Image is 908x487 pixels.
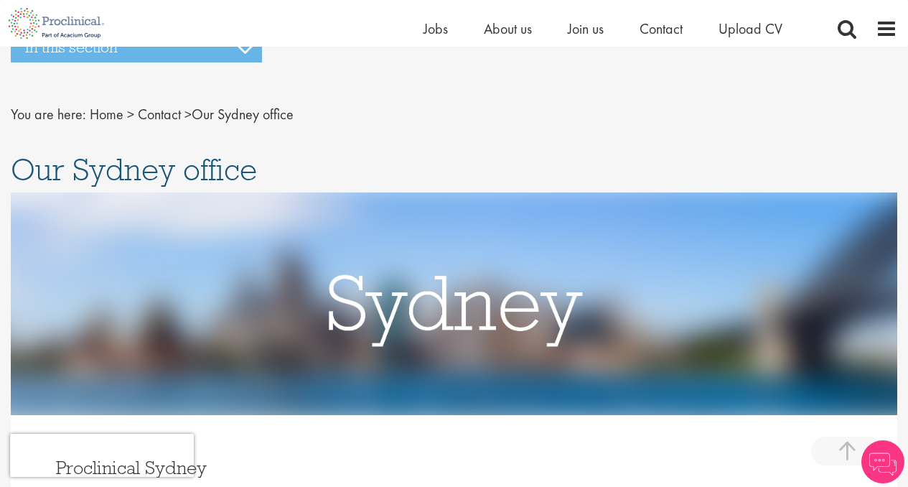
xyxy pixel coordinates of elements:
a: breadcrumb link to Home [90,105,123,124]
a: Contact [640,19,683,38]
span: Our Sydney office [90,105,294,124]
span: > [184,105,192,124]
h3: In this section [11,32,262,62]
a: Jobs [423,19,448,38]
a: About us [484,19,532,38]
a: breadcrumb link to Contact [138,105,181,124]
iframe: reCAPTCHA [10,434,194,477]
a: Join us [568,19,604,38]
img: Chatbot [861,440,904,483]
span: > [127,105,134,124]
span: You are here: [11,105,86,124]
h3: Proclinical Sydney [56,458,444,477]
span: Our Sydney office [11,150,257,189]
a: Upload CV [719,19,782,38]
